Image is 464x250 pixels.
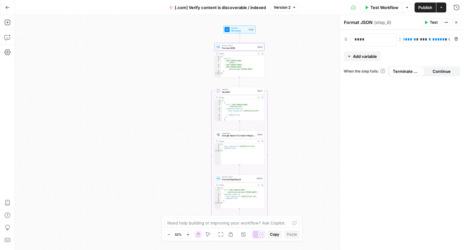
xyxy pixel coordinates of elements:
div: 6 [215,114,222,116]
div: Output [219,140,256,142]
div: LoopIterationIterationStep 7Output[ { "url":"[URL][DOMAIN_NAME] -meeting-notes", "indexing_status... [215,87,264,121]
button: [.com] Verify content is discoverable / indexed [165,2,270,12]
span: Add variable [353,53,377,59]
span: 52% [175,232,182,237]
div: 1 [215,187,221,189]
div: 5 [215,66,221,70]
div: Format JSONFormat JSONStep 8Output{ "urls":[ "[URL][DOMAIN_NAME] -notes", "[URL][DOMAIN_NAME]", "... [215,43,264,77]
div: 2 [215,101,222,104]
span: Paste [287,232,297,237]
div: Inputs [248,28,254,31]
div: Step 10 [256,177,263,180]
div: 3 [215,104,222,108]
div: Step 6 [257,133,263,136]
button: Test Workflow [361,2,402,12]
div: 7 [215,202,221,204]
span: ( step_8 ) [374,19,391,26]
div: 2 [215,189,221,193]
div: WorkflowSet InputsInputs [215,26,264,33]
div: 3 [215,60,221,64]
div: Output [219,52,256,55]
div: 7 [215,116,222,118]
span: Toggle code folding, rows 2 through 8 [220,101,222,104]
span: Format JSON [222,44,256,47]
span: Toggle code folding, rows 1 through 23 [220,99,222,101]
span: Publish [418,4,432,11]
div: 1 [215,143,221,145]
span: Version 2 [274,5,290,10]
div: 7 [215,72,221,74]
div: Output [219,96,256,99]
textarea: Format JSON [344,19,373,26]
span: Integration [222,132,256,134]
span: Continue [433,68,451,74]
g: Edge from step_7 to step_6 [239,121,240,130]
div: 2 [215,58,221,60]
span: Test [430,20,438,25]
span: Terminate Workflow [393,68,420,74]
div: 4 [215,196,221,198]
span: Test Workflow [370,4,398,11]
button: Test [421,18,440,26]
div: 5 [215,110,222,114]
span: Toggle code folding, rows 3 through 6 [219,193,221,196]
span: Workflow [231,27,247,29]
span: Set Inputs [231,29,247,32]
span: Toggle code folding, rows 1 through 7 [219,187,221,189]
div: 4 [215,149,221,152]
span: [.com] Verify content is discoverable / indexed [175,4,266,11]
div: 3 [215,148,221,150]
span: Format JSON [222,176,255,178]
div: 1 [215,56,221,58]
span: Toggle code folding, rows 9 through 15 [220,120,222,123]
div: 1 [215,99,222,101]
span: : [399,35,401,42]
button: Add variable [344,51,381,61]
button: Continue [424,66,459,76]
div: IntegrationGoogle Search Console IntegrationStep 6Output{ "last_crawled_at":"[DATE]T21:07:13Z", "... [215,131,264,165]
div: 6 [215,70,221,73]
div: 8 [215,118,222,120]
span: Iteration [222,88,256,91]
button: Publish [415,2,436,12]
div: Step 7 [257,89,263,92]
span: Format Step Result [222,178,255,181]
span: Toggle code folding, rows 2 through 6 [219,58,221,60]
div: 4 [215,108,222,110]
g: Edge from step_6 to step_10 [239,165,240,174]
span: Toggle code folding, rows 1 through 4 [219,143,221,145]
span: Google Search Console Integration [222,134,256,137]
span: Copy [270,232,279,237]
div: Step 8 [257,45,263,48]
div: 9 [215,120,222,123]
div: 4 [215,64,221,66]
button: Copy [267,230,282,238]
span: Format JSON [222,46,256,50]
span: Toggle code folding, rows 4 through 7 [220,108,222,110]
img: google-search-console.svg [216,133,220,136]
div: Format JSONFormat Step ResultStep 10Output{ "url":"[URL][DOMAIN_NAME] -should-bend-welcome-[PERSO... [215,175,264,209]
g: Edge from step_8 to step_7 [239,77,240,87]
span: Toggle code folding, rows 1 through 7 [219,56,221,58]
div: 6 [215,200,221,202]
span: Iteration [222,90,256,93]
button: Paste [284,230,299,238]
div: 2 [215,145,221,148]
a: When the step fails: [344,68,385,74]
div: 3 [215,193,221,196]
div: 5 [215,198,221,200]
g: Edge from start to step_8 [239,33,240,43]
div: Output [219,184,256,186]
button: Version 2 [271,3,299,12]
